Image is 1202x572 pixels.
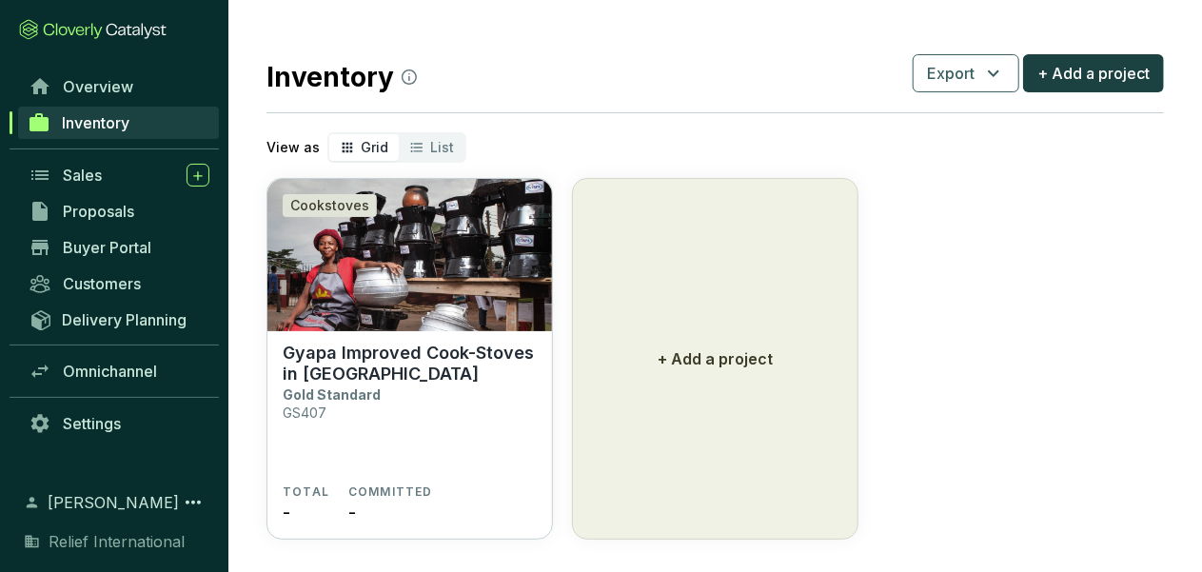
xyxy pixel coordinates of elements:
[18,107,219,139] a: Inventory
[1037,62,1150,85] span: + Add a project
[327,132,466,163] div: segmented control
[658,347,773,370] p: + Add a project
[927,62,975,85] span: Export
[283,343,537,385] p: Gyapa Improved Cook-Stoves in [GEOGRAPHIC_DATA]
[19,304,219,335] a: Delivery Planning
[63,77,133,96] span: Overview
[63,238,151,257] span: Buyer Portal
[19,159,219,191] a: Sales
[63,362,157,381] span: Omnichannel
[283,194,377,217] div: Cookstoves
[283,386,381,403] p: Gold Standard
[63,414,121,433] span: Settings
[19,407,219,440] a: Settings
[267,179,552,331] img: Gyapa Improved Cook-Stoves in Ghana
[62,113,129,132] span: Inventory
[19,195,219,227] a: Proposals
[62,310,187,329] span: Delivery Planning
[1023,54,1164,92] button: + Add a project
[266,57,417,97] h2: Inventory
[348,500,356,525] span: -
[19,231,219,264] a: Buyer Portal
[63,274,141,293] span: Customers
[572,178,858,540] button: + Add a project
[266,178,553,540] a: Gyapa Improved Cook-Stoves in GhanaCookstovesGyapa Improved Cook-Stoves in [GEOGRAPHIC_DATA]Gold ...
[361,139,388,155] span: Grid
[283,500,290,525] span: -
[19,267,219,300] a: Customers
[63,166,102,185] span: Sales
[266,138,320,157] p: View as
[63,202,134,221] span: Proposals
[430,139,454,155] span: List
[913,54,1019,92] button: Export
[19,70,219,103] a: Overview
[348,484,433,500] span: COMMITTED
[19,355,219,387] a: Omnichannel
[49,530,185,553] span: Relief International
[283,484,329,500] span: TOTAL
[283,404,326,421] p: GS407
[48,491,179,514] span: [PERSON_NAME]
